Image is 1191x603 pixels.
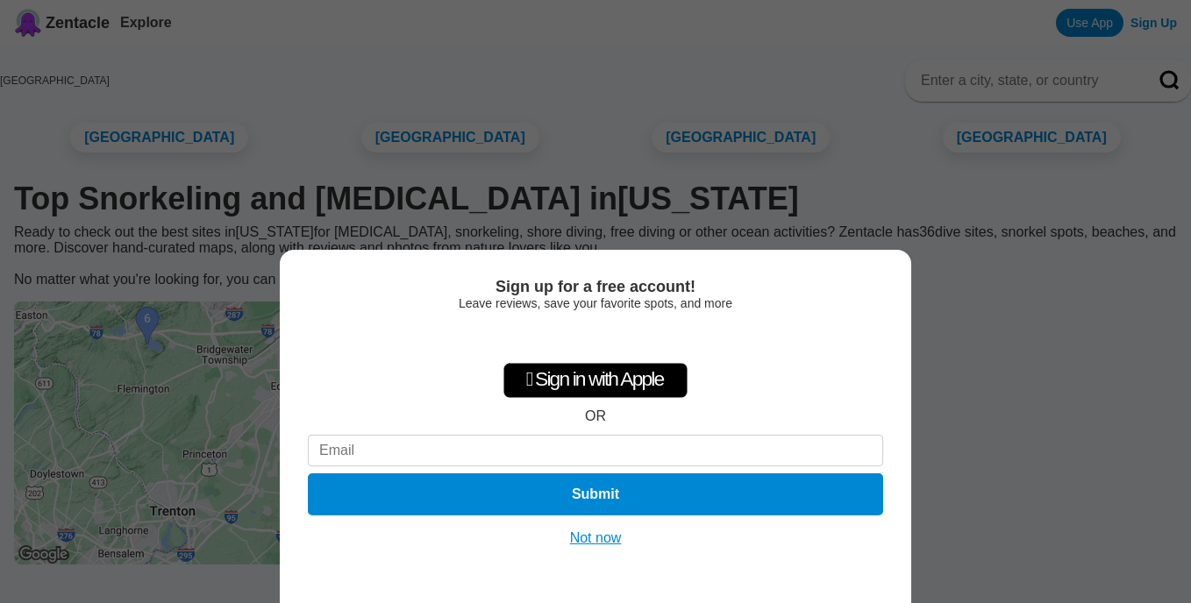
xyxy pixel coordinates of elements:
button: Submit [308,473,883,515]
div: Sign in with Apple [503,363,688,398]
div: Leave reviews, save your favorite spots, and more [308,296,883,310]
div: OR [585,408,606,424]
iframe: Sign in with Google Button [510,319,682,358]
div: Sign up for a free account! [308,278,883,296]
input: Email [308,435,883,466]
button: Not now [565,529,627,547]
